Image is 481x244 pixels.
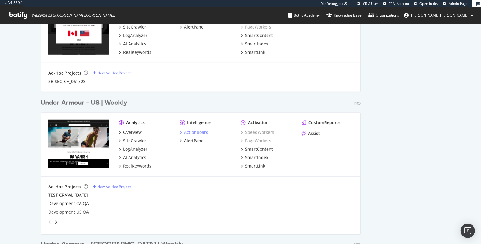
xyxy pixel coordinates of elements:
[180,24,205,30] a: AlertPanel
[241,138,271,144] a: PageWorkers
[46,218,54,227] div: angle-left
[443,1,467,6] a: Admin Page
[126,120,145,126] div: Analytics
[241,24,271,30] a: PageWorkers
[41,99,127,107] div: Under Armour - US | Weekly
[48,201,89,207] a: Development CA QA
[123,138,146,144] div: SiteCrawler
[123,129,142,135] div: Overview
[123,155,146,161] div: AI Analytics
[180,138,205,144] a: AlertPanel
[48,70,81,76] div: Ad-Hoc Projects
[241,146,273,152] a: SmartContent
[326,7,362,23] a: Knowledge Base
[123,41,146,47] div: AI Analytics
[245,146,273,152] div: SmartContent
[241,32,273,39] a: SmartContent
[245,41,268,47] div: SmartIndex
[93,70,131,76] a: New Ad-Hoc Project
[119,24,146,30] a: SiteCrawler
[383,1,409,6] a: CRM Account
[48,6,109,55] img: www.underarmour.ca/en-ca
[399,11,478,20] button: [PERSON_NAME].[PERSON_NAME]
[302,120,340,126] a: CustomReports
[119,138,146,144] a: SiteCrawler
[97,184,131,189] div: New Ad-Hoc Project
[241,163,265,169] a: SmartLink
[321,1,343,6] div: Viz Debugger:
[308,131,320,137] div: Assist
[123,24,146,30] div: SiteCrawler
[119,163,151,169] a: RealKeywords
[241,129,274,135] a: SpeedWorkers
[119,49,151,55] a: RealKeywords
[245,49,265,55] div: SmartLink
[48,120,109,168] img: www.underarmour.com/en-us
[119,155,146,161] a: AI Analytics
[248,120,269,126] div: Activation
[308,120,340,126] div: CustomReports
[119,129,142,135] a: Overview
[449,1,467,6] span: Admin Page
[368,7,399,23] a: Organizations
[241,155,268,161] a: SmartIndex
[187,120,211,126] div: Intelligence
[354,101,361,106] div: Pro
[288,12,320,18] div: Botify Academy
[48,79,86,85] a: SB SEO CA_061523
[419,1,439,6] span: Open in dev
[123,49,151,55] div: RealKeywords
[245,155,268,161] div: SmartIndex
[48,184,81,190] div: Ad-Hoc Projects
[123,163,151,169] div: RealKeywords
[241,41,268,47] a: SmartIndex
[119,32,147,39] a: LogAnalyzer
[119,41,146,47] a: AI Analytics
[414,1,439,6] a: Open in dev
[97,70,131,76] div: New Ad-Hoc Project
[302,131,320,137] a: Assist
[411,13,468,18] span: ryan.flanagan
[180,129,209,135] a: ActionBoard
[184,24,205,30] div: AlertPanel
[288,7,320,23] a: Botify Academy
[184,129,209,135] div: ActionBoard
[389,1,409,6] span: CRM Account
[368,12,399,18] div: Organizations
[32,13,115,18] span: Welcome back, [PERSON_NAME].[PERSON_NAME] !
[123,32,147,39] div: LogAnalyzer
[123,146,147,152] div: LogAnalyzer
[326,12,362,18] div: Knowledge Base
[184,138,205,144] div: AlertPanel
[93,184,131,189] a: New Ad-Hoc Project
[245,163,265,169] div: SmartLink
[54,219,58,225] div: angle-right
[41,99,130,107] a: Under Armour - US | Weekly
[357,1,378,6] a: CRM User
[461,224,475,238] div: Open Intercom Messenger
[119,146,147,152] a: LogAnalyzer
[241,49,265,55] a: SmartLink
[245,32,273,39] div: SmartContent
[48,209,89,215] a: Development US QA
[48,192,88,198] a: TEST CRAWL [DATE]
[363,1,378,6] span: CRM User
